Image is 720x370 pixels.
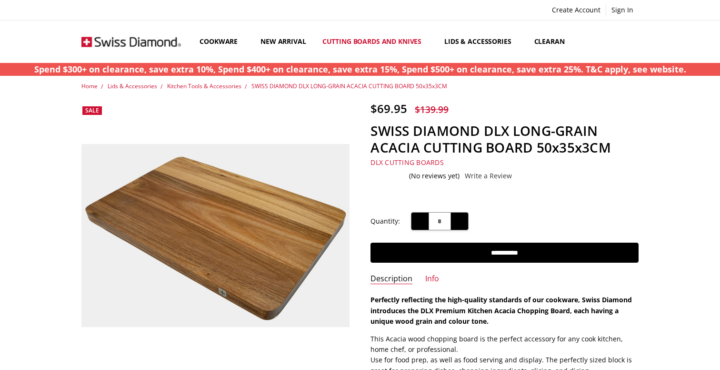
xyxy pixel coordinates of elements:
[34,63,686,76] p: Spend $300+ on clearance, save extra 10%, Spend $400+ on clearance, save extra 15%, Spend $500+ o...
[415,103,449,116] span: $139.99
[465,172,512,180] a: Write a Review
[81,22,181,62] img: Free Shipping On Every Order
[370,295,632,326] strong: Perfectly reflecting the high-quality standards of our cookware, Swiss Diamond introduces the DLX...
[191,21,252,63] a: Cookware
[167,82,241,90] a: Kitchen Tools & Accessories
[252,21,314,63] a: New arrival
[436,21,526,63] a: Lids & Accessories
[81,82,98,90] a: Home
[370,158,444,167] a: DLX Cutting Boards
[370,216,400,226] label: Quantity:
[526,21,581,63] a: Clearance
[81,102,350,370] a: SWISS DIAMOND DLX LONG-GRAIN ACACIA CUTTING BOARD 50x35x3CM
[370,123,639,156] h1: SWISS DIAMOND DLX LONG-GRAIN ACACIA CUTTING BOARD 50x35x3CM
[251,82,447,90] a: SWISS DIAMOND DLX LONG-GRAIN ACACIA CUTTING BOARD 50x35x3CM
[370,101,407,116] span: $69.95
[409,172,460,180] span: (No reviews yet)
[606,3,639,17] a: Sign In
[108,82,157,90] a: Lids & Accessories
[370,274,412,285] a: Description
[81,144,350,327] img: SWISS DIAMOND DLX LONG-GRAIN ACACIA CUTTING BOARD 50x35x3CM
[425,274,439,285] a: Info
[314,21,437,63] a: Cutting boards and knives
[85,106,99,114] span: Sale
[547,3,606,17] a: Create Account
